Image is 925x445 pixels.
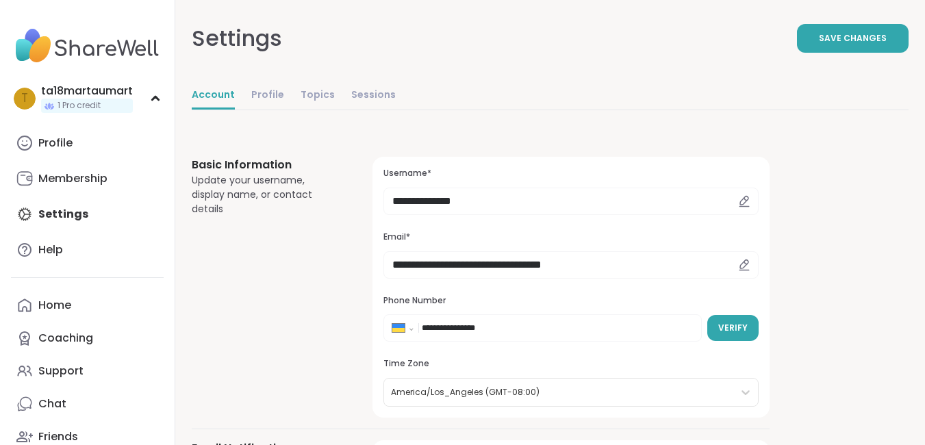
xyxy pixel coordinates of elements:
h3: Basic Information [192,157,340,173]
h3: Time Zone [383,358,759,370]
div: ta18martaumart [41,84,133,99]
h3: Username* [383,168,759,179]
div: Chat [38,396,66,411]
a: Sessions [351,82,396,110]
a: Coaching [11,322,164,355]
span: t [21,90,28,107]
div: Settings [192,22,282,55]
button: Save Changes [797,24,909,53]
div: Membership [38,171,107,186]
a: Membership [11,162,164,195]
span: Verify [718,322,748,334]
div: Support [38,364,84,379]
div: Profile [38,136,73,151]
div: Home [38,298,71,313]
button: Verify [707,315,759,341]
a: Profile [11,127,164,160]
a: Topics [301,82,335,110]
a: Profile [251,82,284,110]
a: Help [11,233,164,266]
img: ShareWell Nav Logo [11,22,164,70]
div: Help [38,242,63,257]
h3: Email* [383,231,759,243]
span: 1 Pro credit [58,100,101,112]
div: Coaching [38,331,93,346]
div: Update your username, display name, or contact details [192,173,340,216]
span: Save Changes [819,32,887,44]
div: Friends [38,429,78,444]
a: Home [11,289,164,322]
h3: Phone Number [383,295,759,307]
a: Account [192,82,235,110]
a: Chat [11,387,164,420]
a: Support [11,355,164,387]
